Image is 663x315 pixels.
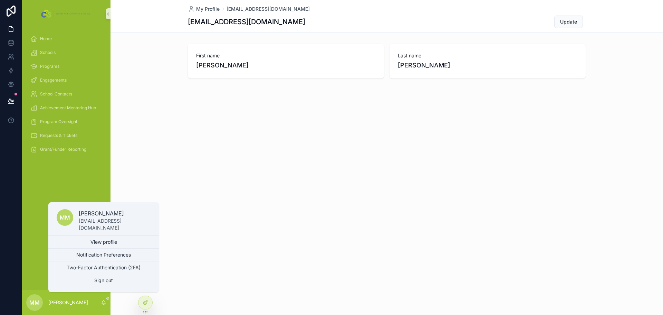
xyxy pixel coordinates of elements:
[26,129,106,142] a: Requests & Tickets
[48,299,88,306] p: [PERSON_NAME]
[48,274,159,287] button: Sign out
[40,64,59,69] span: Programs
[48,249,159,261] button: Notification Preferences
[22,28,110,165] div: scrollable content
[40,77,67,83] span: Engagements
[29,298,40,307] span: MM
[40,50,56,55] span: Schools
[554,16,583,28] button: Update
[79,209,151,217] p: [PERSON_NAME]
[188,6,220,12] a: My Profile
[40,8,93,19] img: App logo
[40,133,77,138] span: Requests & Tickets
[26,46,106,59] a: Schools
[48,261,159,274] button: Two-Factor Authentication (2FA)
[196,6,220,12] span: My Profile
[40,147,86,152] span: Grant/Funder Reporting
[26,33,106,45] a: Home
[196,61,376,70] span: [PERSON_NAME]
[40,105,96,111] span: Achievement Mentoring Hub
[188,17,305,27] h1: [EMAIL_ADDRESS][DOMAIN_NAME]
[196,52,376,59] span: First name
[227,6,310,12] a: [EMAIL_ADDRESS][DOMAIN_NAME]
[40,36,52,41] span: Home
[560,18,577,25] span: Update
[398,52,577,59] span: Last name
[26,74,106,86] a: Engagements
[26,60,106,73] a: Programs
[398,61,577,70] span: [PERSON_NAME]
[26,143,106,156] a: Grant/Funder Reporting
[26,102,106,114] a: Achievement Mentoring Hub
[40,91,72,97] span: School Contacts
[26,88,106,100] a: School Contacts
[26,115,106,128] a: Program Oversight
[60,213,70,222] span: MM
[40,119,77,124] span: Program Oversight
[79,217,151,231] p: [EMAIL_ADDRESS][DOMAIN_NAME]
[48,236,159,248] a: View profile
